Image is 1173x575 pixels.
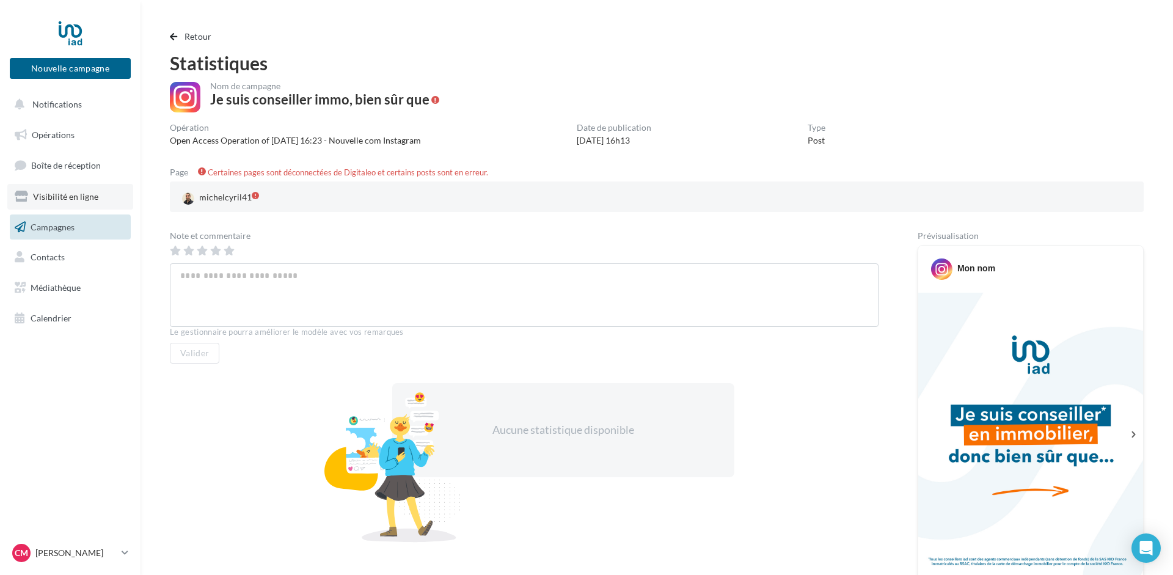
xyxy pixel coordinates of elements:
span: Opérations [32,130,75,140]
span: Boîte de réception [31,160,101,170]
span: Certaines pages sont déconnectées de Digitaleo et certains posts sont en erreur. [208,167,488,177]
a: Médiathèque [7,275,133,301]
div: Opération [170,123,421,132]
span: Calendrier [31,313,71,323]
span: Campagnes [31,221,75,232]
div: Open Access Operation of [DATE] 16:23 - Nouvelle com Instagram [170,134,421,147]
div: Aucune statistique disponible [431,422,695,438]
div: michelcyril41 [180,189,261,207]
div: Mon nom [957,262,995,274]
span: Visibilité en ligne [33,191,98,202]
span: CM [15,547,28,559]
button: Notifications [7,92,128,117]
div: Post [808,134,825,147]
span: Médiathèque [31,282,81,293]
div: Page [170,168,198,177]
div: Date de publication [577,123,651,132]
p: [PERSON_NAME] [35,547,117,559]
div: [DATE] 16h13 [577,134,651,147]
a: Campagnes [7,214,133,240]
div: Open Intercom Messenger [1131,533,1161,563]
button: Valider [170,343,219,364]
div: Je suis conseiller immo, bien sûr que [210,93,429,106]
div: Statistiques [170,54,1144,72]
div: Note et commentaire [170,232,879,240]
a: michelcyril41 [180,189,498,207]
button: Nouvelle campagne [10,58,131,79]
div: Type [808,123,825,132]
button: Retour [170,29,217,44]
div: Prévisualisation [918,232,1144,240]
a: CM [PERSON_NAME] [10,541,131,565]
div: Nom de campagne [210,82,439,90]
a: Contacts [7,244,133,270]
a: Calendrier [7,306,133,331]
div: Le gestionnaire pourra améliorer le modèle avec vos remarques [170,327,879,338]
span: Retour [185,31,212,42]
a: Boîte de réception [7,152,133,178]
span: Notifications [32,99,82,109]
a: Visibilité en ligne [7,184,133,210]
a: Opérations [7,122,133,148]
span: Contacts [31,252,65,262]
